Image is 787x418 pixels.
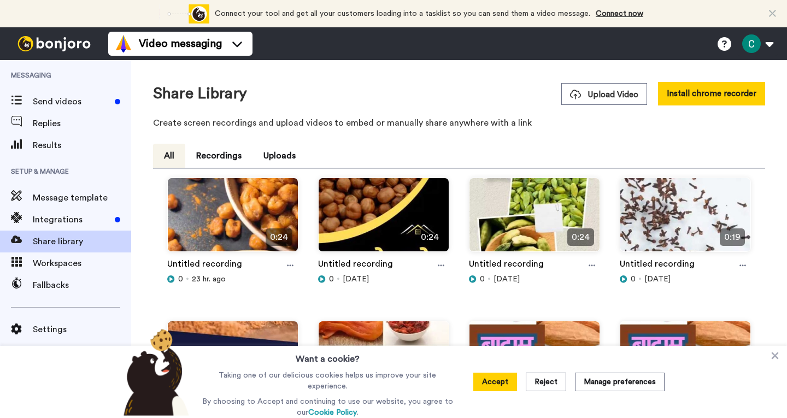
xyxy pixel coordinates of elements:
span: 0 [631,274,636,285]
span: Settings [33,323,131,336]
span: Integrations [33,213,110,226]
span: Fallbacks [33,279,131,292]
span: 0:24 [266,228,292,246]
img: b785d6fe-5291-4cdf-8dca-00c1bdb32a46_thumbnail_source_1755498311.jpg [620,178,750,261]
span: Replies [33,117,131,130]
button: Install chrome recorder [658,82,765,105]
span: Send videos [33,95,110,108]
button: Manage preferences [575,373,665,391]
a: Cookie Policy [308,409,357,416]
img: d58fbf50-c66d-4adf-b546-630fed19a415_thumbnail_source_1755754585.jpg [168,178,298,261]
p: By choosing to Accept and continuing to use our website, you agree to our . [199,396,456,418]
button: Uploads [252,144,307,168]
img: bj-logo-header-white.svg [13,36,95,51]
span: Workspaces [33,257,131,270]
img: cadf25fc-faad-4443-a14c-90ae50568ca4_thumbnail_source_1755321770.jpg [319,321,449,404]
span: Share library [33,235,131,248]
a: Untitled recording [167,257,242,274]
p: Taking one of our delicious cookies helps us improve your site experience. [199,370,456,392]
a: Connect now [596,10,643,17]
span: Results [33,139,131,152]
img: b13bfdb5-34fa-4cc0-a51e-9cc4125ae47b_thumbnail_source_1755580127.jpg [469,178,600,261]
div: animation [149,4,209,23]
span: Connect your tool and get all your customers loading into a tasklist so you can send them a video... [215,10,590,17]
div: [DATE] [469,274,600,285]
div: [DATE] [620,274,751,285]
img: a30f4256-99d5-4db0-b844-76b93e4e2154_thumbnail_source_1755235901.jpg [469,321,600,404]
span: 0 [178,274,183,285]
img: bear-with-cookie.png [114,328,195,416]
span: Upload Video [570,89,638,101]
button: Accept [473,373,517,391]
h1: Share Library [153,85,247,102]
a: Untitled recording [318,257,393,274]
button: All [153,144,185,168]
span: Message template [33,191,131,204]
img: d81a0065-9017-4e58-83d5-6a957cc8bdef_thumbnail_source_1755407806.jpg [168,321,298,404]
button: Upload Video [561,83,647,105]
button: Recordings [185,144,252,168]
div: 23 hr. ago [167,274,298,285]
p: Create screen recordings and upload videos to embed or manually share anywhere with a link [153,116,765,129]
a: Untitled recording [469,257,544,274]
span: 0:19 [720,228,745,246]
span: 0:24 [567,228,594,246]
button: Reject [526,373,566,391]
h3: Want a cookie? [296,346,360,366]
img: vm-color.svg [115,35,132,52]
img: e5e85452-bc3b-474c-9da5-9c2486795f8f_thumbnail_source_1755666636.jpg [319,178,449,261]
span: 0:24 [416,228,443,246]
span: Video messaging [139,36,222,51]
a: Untitled recording [620,257,695,274]
div: [DATE] [318,274,449,285]
img: 8be774d3-974a-4878-8772-f59379cce944_thumbnail_source_1755235891.jpg [620,321,750,404]
span: 0 [480,274,485,285]
span: 0 [329,274,334,285]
